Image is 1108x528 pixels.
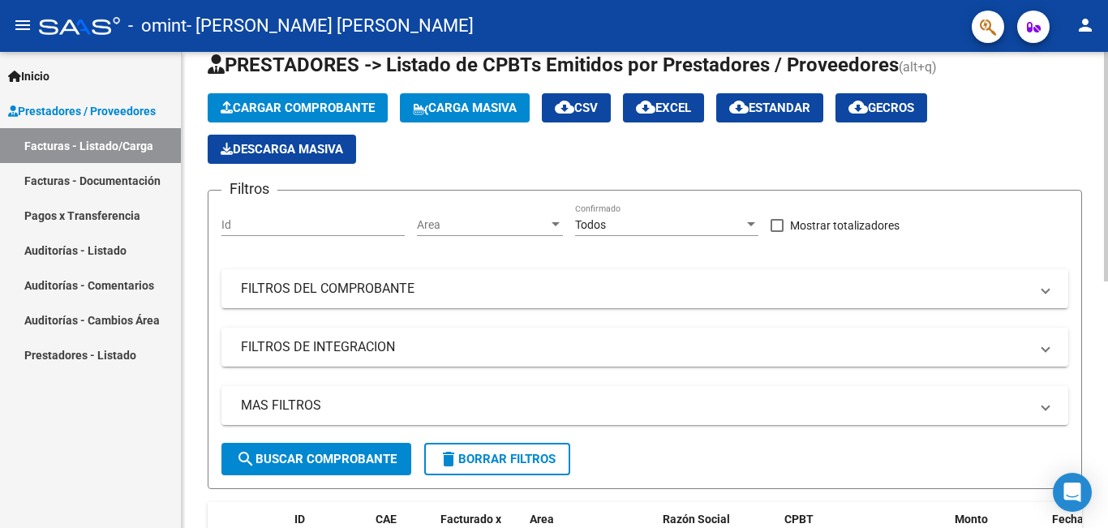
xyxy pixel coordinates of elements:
span: Descarga Masiva [221,142,343,157]
button: Gecros [835,93,927,122]
span: Borrar Filtros [439,452,556,466]
span: EXCEL [636,101,691,115]
mat-expansion-panel-header: FILTROS DE INTEGRACION [221,328,1068,367]
span: Area [417,218,548,232]
div: Open Intercom Messenger [1053,473,1092,512]
span: ID [294,513,305,526]
mat-icon: person [1076,15,1095,35]
span: - [PERSON_NAME] [PERSON_NAME] [187,8,474,44]
mat-panel-title: FILTROS DE INTEGRACION [241,338,1029,356]
span: Estandar [729,101,810,115]
mat-icon: cloud_download [555,97,574,117]
mat-icon: cloud_download [636,97,655,117]
button: Estandar [716,93,823,122]
span: Buscar Comprobante [236,452,397,466]
mat-panel-title: MAS FILTROS [241,397,1029,414]
span: - omint [128,8,187,44]
button: CSV [542,93,611,122]
span: Todos [575,218,606,231]
span: Inicio [8,67,49,85]
mat-expansion-panel-header: FILTROS DEL COMPROBANTE [221,269,1068,308]
mat-icon: delete [439,449,458,469]
mat-icon: cloud_download [729,97,749,117]
button: Cargar Comprobante [208,93,388,122]
button: EXCEL [623,93,704,122]
span: Razón Social [663,513,730,526]
span: CAE [376,513,397,526]
span: Cargar Comprobante [221,101,375,115]
mat-panel-title: FILTROS DEL COMPROBANTE [241,280,1029,298]
span: Carga Masiva [413,101,517,115]
span: Area [530,513,554,526]
app-download-masive: Descarga masiva de comprobantes (adjuntos) [208,135,356,164]
mat-icon: cloud_download [848,97,868,117]
span: (alt+q) [899,59,937,75]
span: Prestadores / Proveedores [8,102,156,120]
span: CSV [555,101,598,115]
span: Mostrar totalizadores [790,216,900,235]
span: CPBT [784,513,814,526]
span: Gecros [848,101,914,115]
button: Borrar Filtros [424,443,570,475]
mat-icon: search [236,449,256,469]
mat-icon: menu [13,15,32,35]
span: Monto [955,513,988,526]
span: PRESTADORES -> Listado de CPBTs Emitidos por Prestadores / Proveedores [208,54,899,76]
h3: Filtros [221,178,277,200]
mat-expansion-panel-header: MAS FILTROS [221,386,1068,425]
button: Carga Masiva [400,93,530,122]
button: Buscar Comprobante [221,443,411,475]
button: Descarga Masiva [208,135,356,164]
